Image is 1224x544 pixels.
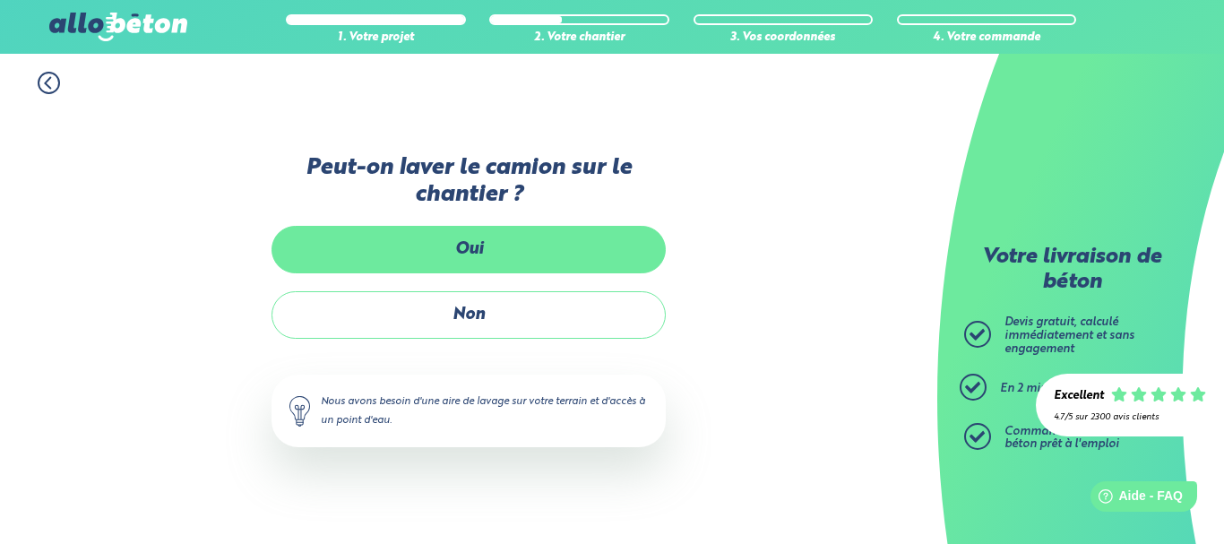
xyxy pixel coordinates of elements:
div: 2. Votre chantier [489,31,668,45]
label: Peut-on laver le camion sur le chantier ? [272,155,666,208]
div: 4. Votre commande [897,31,1076,45]
label: Oui [272,226,666,273]
div: Excellent [1054,390,1104,403]
span: Devis gratuit, calculé immédiatement et sans engagement [1004,316,1134,354]
div: 4.7/5 sur 2300 avis clients [1054,412,1206,422]
label: Non [272,291,666,339]
img: allobéton [49,13,187,41]
div: Nous avons besoin d'une aire de lavage sur votre terrain et d'accès à un point d'eau. [272,375,666,446]
div: 3. Vos coordonnées [694,31,873,45]
span: En 2 minutes top chrono [1000,383,1133,394]
p: Votre livraison de béton [969,246,1175,295]
span: Commandez ensuite votre béton prêt à l'emploi [1004,426,1148,451]
iframe: Help widget launcher [1065,474,1204,524]
div: 1. Votre projet [286,31,465,45]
